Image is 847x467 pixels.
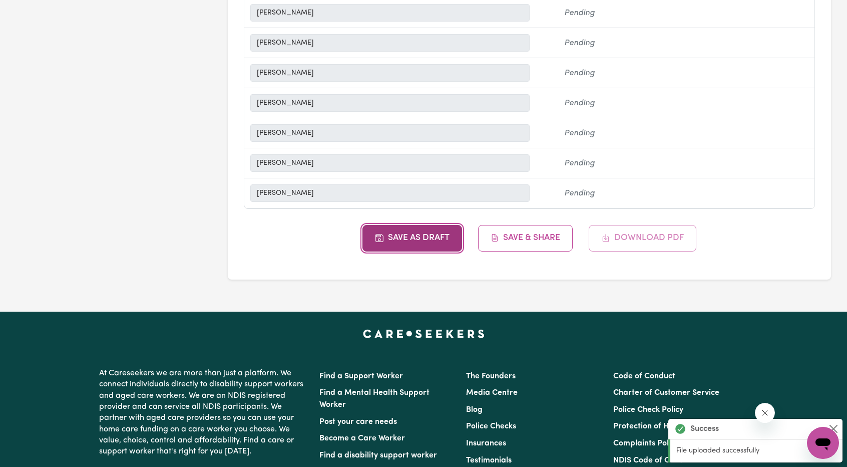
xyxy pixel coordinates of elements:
[613,406,683,414] a: Police Check Policy
[564,97,595,109] span: Pending
[613,456,695,464] a: NDIS Code of Conduct
[613,439,679,447] a: Complaints Policy
[613,389,719,397] a: Charter of Customer Service
[827,423,839,435] button: Close
[564,7,595,19] span: Pending
[319,451,437,459] a: Find a disability support worker
[319,389,430,409] a: Find a Mental Health Support Worker
[466,406,483,414] a: Blog
[319,372,403,380] a: Find a Support Worker
[466,372,516,380] a: The Founders
[466,422,516,430] a: Police Checks
[755,403,775,423] iframe: Close message
[690,423,719,435] strong: Success
[564,37,595,49] span: Pending
[676,445,836,456] p: File uploaded successfully
[613,372,675,380] a: Code of Conduct
[564,187,595,199] span: Pending
[362,225,462,251] button: Save as Draft
[466,456,512,464] a: Testimonials
[564,157,595,169] span: Pending
[319,418,397,426] a: Post your care needs
[363,330,485,338] a: Careseekers home page
[564,127,595,139] span: Pending
[478,225,573,251] button: Save & Share
[564,67,595,79] span: Pending
[6,7,61,15] span: Need any help?
[466,439,506,447] a: Insurances
[807,427,839,459] iframe: Button to launch messaging window
[99,364,307,461] p: At Careseekers we are more than just a platform. We connect individuals directly to disability su...
[613,422,715,430] a: Protection of Human Rights
[319,434,405,442] a: Become a Care Worker
[466,389,518,397] a: Media Centre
